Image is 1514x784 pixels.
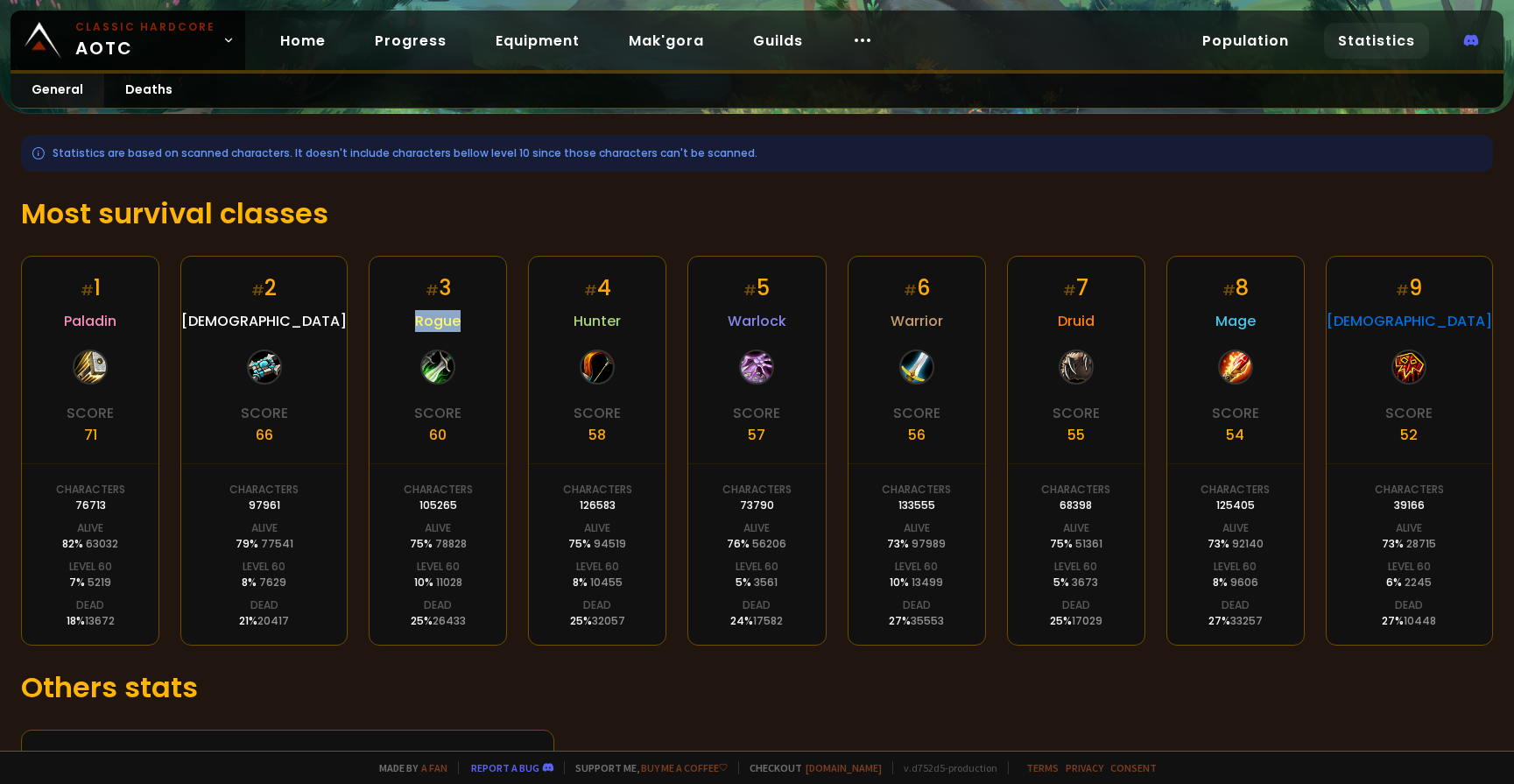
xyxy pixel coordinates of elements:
span: 10455 [590,575,623,590]
div: Characters [56,482,125,498]
a: Equipment [482,23,594,59]
div: 73 % [1382,536,1436,552]
div: Dead [1395,597,1423,613]
div: Alive [251,520,278,536]
a: a fan [421,761,447,774]
div: Level 60 [736,559,778,575]
div: Dead [1062,597,1090,613]
div: Characters [563,482,632,498]
div: Level 60 [243,559,285,575]
small: # [584,280,597,300]
div: 25 % [411,613,466,629]
span: 10448 [1404,613,1436,628]
div: 54 [1226,424,1244,446]
span: Rogue [415,310,461,332]
div: 8 % [1213,575,1258,590]
span: [DEMOGRAPHIC_DATA] [1327,310,1492,332]
div: 9 [1396,272,1422,303]
span: 20417 [257,613,289,628]
span: 13672 [85,613,115,628]
div: Alive [1222,520,1249,536]
div: Statistics are based on scanned characters. It doesn't include characters bellow level 10 since t... [21,135,1493,172]
div: Characters [722,482,792,498]
div: 8 % [573,575,623,590]
small: # [1063,280,1076,300]
div: Alive [743,520,770,536]
a: Consent [1110,761,1157,774]
div: 55 [1067,424,1085,446]
span: 3673 [1072,575,1098,590]
div: 8 [1222,272,1249,303]
div: 2 [251,272,277,303]
div: 82 % [62,536,118,552]
div: Score [733,402,780,424]
span: 9606 [1230,575,1258,590]
span: 11028 [436,575,462,590]
small: # [426,280,439,300]
h1: Most survival classes [21,193,1493,235]
div: 5 [743,272,770,303]
div: 27 % [1382,613,1436,629]
div: 4 [584,272,611,303]
a: Population [1188,23,1303,59]
div: 105265 [419,498,457,513]
a: Mak'gora [615,23,718,59]
div: 25 % [570,613,625,629]
span: Made by [369,761,447,774]
span: Hunter [574,310,621,332]
div: 60 [429,424,447,446]
div: 73790 [740,498,774,513]
div: Characters [1375,482,1444,498]
span: 92140 [1232,536,1264,551]
small: # [1396,280,1409,300]
div: 3 [426,272,451,303]
span: 13499 [912,575,943,590]
span: 2245 [1405,575,1432,590]
div: Dead [1222,597,1250,613]
div: Alive [425,520,451,536]
span: Druid [1058,310,1095,332]
div: Score [1212,402,1259,424]
div: Characters [404,482,473,498]
div: Alive [904,520,930,536]
div: 75 % [1050,536,1102,552]
div: 126583 [580,498,616,513]
h1: Others stats [21,667,1493,709]
div: Score [1385,402,1433,424]
div: Score [1053,402,1100,424]
div: 75 % [410,536,467,552]
small: # [743,280,757,300]
div: 71 [84,424,97,446]
span: 94519 [594,536,626,551]
div: Dead [743,597,771,613]
span: 26433 [433,613,466,628]
div: Score [414,402,461,424]
div: 39166 [1394,498,1425,513]
div: 24 % [730,613,783,629]
div: 58 [588,424,606,446]
span: 63032 [86,536,118,551]
div: 10 % [890,575,943,590]
div: Characters [1201,482,1270,498]
a: Statistics [1324,23,1429,59]
div: Level 60 [69,559,112,575]
div: 79 % [236,536,293,552]
div: 68398 [1060,498,1092,513]
div: Level 60 [895,559,938,575]
div: 27 % [889,613,944,629]
span: 33257 [1230,613,1263,628]
div: 76 % [727,536,786,552]
div: Dead [250,597,278,613]
div: Alive [1396,520,1422,536]
div: Characters [229,482,299,498]
a: Progress [361,23,461,59]
span: 3561 [754,575,778,590]
div: Alive [584,520,610,536]
span: 7629 [259,575,286,590]
small: Classic Hardcore [75,19,215,35]
div: Score [67,402,114,424]
div: Dead [424,597,452,613]
span: Warlock [728,310,786,332]
span: Mage [1215,310,1256,332]
div: 25 % [1050,613,1102,629]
